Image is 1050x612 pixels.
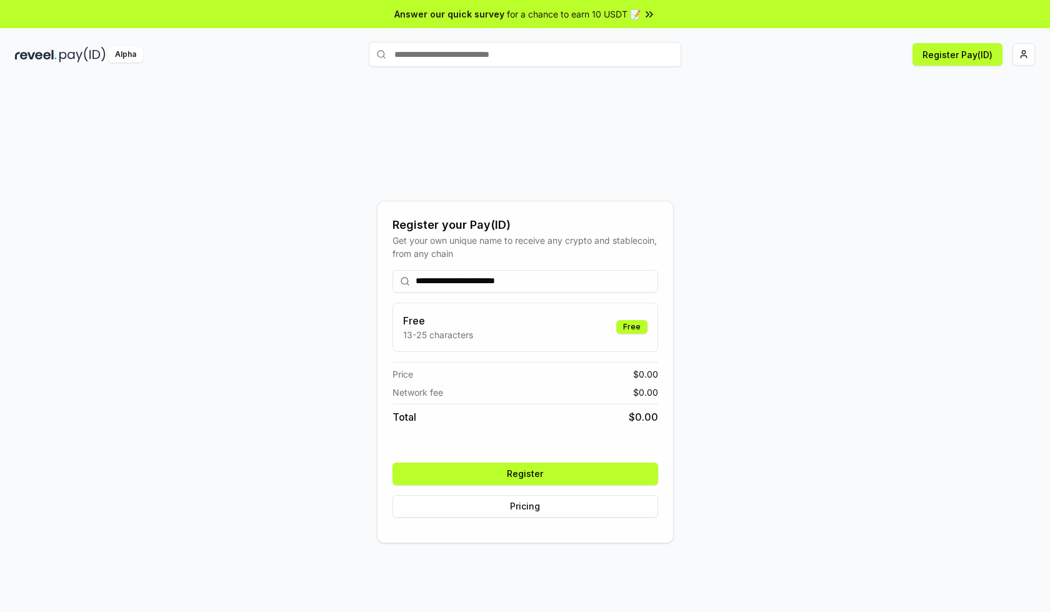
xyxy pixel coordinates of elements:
button: Register Pay(ID) [912,43,1002,66]
span: Answer our quick survey [394,8,504,21]
p: 13-25 characters [403,328,473,341]
div: Register your Pay(ID) [392,216,658,234]
span: $ 0.00 [629,409,658,424]
span: for a chance to earn 10 USDT 📝 [507,8,641,21]
button: Register [392,463,658,485]
span: Total [392,409,416,424]
span: Price [392,368,413,381]
button: Pricing [392,495,658,518]
img: pay_id [59,47,106,63]
div: Free [616,320,647,334]
span: $ 0.00 [633,386,658,399]
div: Get your own unique name to receive any crypto and stablecoin, from any chain [392,234,658,260]
div: Alpha [108,47,143,63]
span: $ 0.00 [633,368,658,381]
img: reveel_dark [15,47,57,63]
h3: Free [403,313,473,328]
span: Network fee [392,386,443,399]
